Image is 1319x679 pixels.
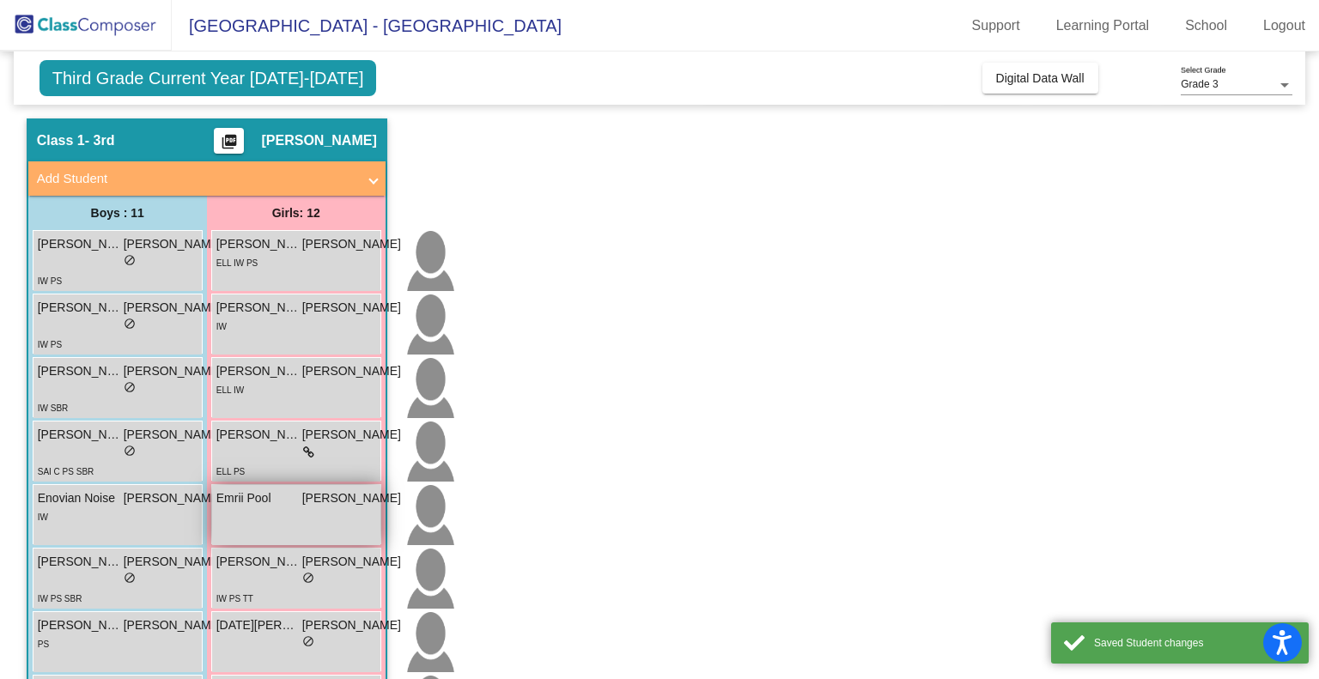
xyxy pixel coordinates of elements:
[38,594,82,603] span: IW PS SBR
[216,467,246,476] span: ELL PS
[124,616,222,634] span: [PERSON_NAME]
[302,553,401,571] span: [PERSON_NAME]
[28,196,207,230] div: Boys : 11
[216,258,258,268] span: ELL IW PS
[38,489,124,507] span: Enovian Noise
[1171,12,1241,39] a: School
[124,553,222,571] span: [PERSON_NAME]
[982,63,1098,94] button: Digital Data Wall
[302,489,401,507] span: [PERSON_NAME]
[124,445,136,457] span: do_not_disturb_alt
[124,235,222,253] span: [PERSON_NAME]
[302,572,314,584] span: do_not_disturb_alt
[216,235,302,253] span: [PERSON_NAME]
[996,71,1085,85] span: Digital Data Wall
[38,299,124,317] span: [PERSON_NAME]
[38,616,124,634] span: [PERSON_NAME]
[37,132,85,149] span: Class 1
[38,553,124,571] span: [PERSON_NAME]
[1042,12,1164,39] a: Learning Portal
[38,426,124,444] span: [PERSON_NAME]
[214,128,244,154] button: Print Students Details
[124,299,222,317] span: [PERSON_NAME]
[958,12,1034,39] a: Support
[124,254,136,266] span: do_not_disturb_alt
[124,489,222,507] span: [PERSON_NAME]
[124,426,222,444] span: [PERSON_NAME]
[216,489,302,507] span: Emrii Pool
[216,362,302,380] span: [PERSON_NAME] [PERSON_NAME]
[38,362,124,380] span: [PERSON_NAME]
[37,169,356,189] mat-panel-title: Add Student
[302,616,401,634] span: [PERSON_NAME]
[302,635,314,647] span: do_not_disturb_alt
[172,12,562,39] span: [GEOGRAPHIC_DATA] - [GEOGRAPHIC_DATA]
[1181,78,1218,90] span: Grade 3
[216,616,302,634] span: [DATE][PERSON_NAME]
[38,467,94,476] span: SAI C PS SBR
[302,235,401,253] span: [PERSON_NAME]
[124,318,136,330] span: do_not_disturb_alt
[124,381,136,393] span: do_not_disturb_alt
[124,362,222,380] span: [PERSON_NAME]
[38,235,124,253] span: [PERSON_NAME]
[216,553,302,571] span: [PERSON_NAME]
[85,132,115,149] span: - 3rd
[38,276,62,286] span: IW PS
[216,426,302,444] span: [PERSON_NAME]
[219,133,240,157] mat-icon: picture_as_pdf
[38,403,69,413] span: IW SBR
[216,299,302,317] span: [PERSON_NAME]
[216,385,244,395] span: ELL IW
[261,132,376,149] span: [PERSON_NAME]
[1249,12,1319,39] a: Logout
[216,322,227,331] span: IW
[1094,635,1296,651] div: Saved Student changes
[38,340,62,349] span: IW PS
[302,299,401,317] span: [PERSON_NAME]
[40,60,377,96] span: Third Grade Current Year [DATE]-[DATE]
[302,426,401,444] span: [PERSON_NAME]
[28,161,386,196] mat-expansion-panel-header: Add Student
[38,512,48,522] span: IW
[124,572,136,584] span: do_not_disturb_alt
[302,362,401,380] span: [PERSON_NAME]
[207,196,386,230] div: Girls: 12
[38,640,49,649] span: PS
[216,594,253,603] span: IW PS TT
